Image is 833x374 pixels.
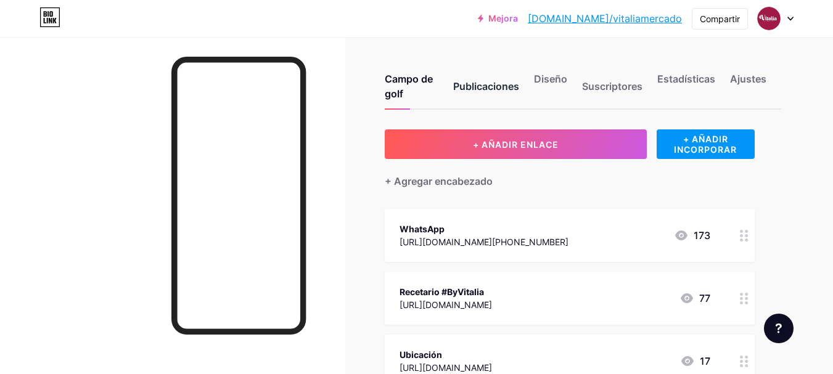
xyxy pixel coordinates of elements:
[528,12,682,25] font: [DOMAIN_NAME]/vitaliamercado
[582,80,642,92] font: Suscriptores
[534,73,567,85] font: Diseño
[699,292,710,304] font: 77
[385,73,433,100] font: Campo de golf
[400,287,484,297] font: Recetario #ByVitalia
[400,224,445,234] font: WhatsApp
[694,229,710,242] font: 173
[400,349,442,360] font: Ubicación
[400,299,492,310] font: [URL][DOMAIN_NAME]
[385,175,493,187] font: + Agregar encabezado
[657,73,715,85] font: Estadísticas
[400,362,492,373] font: [URL][DOMAIN_NAME]
[757,7,781,30] img: vitaliamercado
[453,80,519,92] font: Publicaciones
[700,355,710,367] font: 17
[473,139,559,150] font: + AÑADIR ENLACE
[488,13,518,23] font: Mejora
[674,134,737,155] font: + AÑADIR INCORPORAR
[385,129,647,159] button: + AÑADIR ENLACE
[730,73,766,85] font: Ajustes
[700,14,740,24] font: Compartir
[528,11,682,26] a: [DOMAIN_NAME]/vitaliamercado
[400,237,568,247] font: [URL][DOMAIN_NAME][PHONE_NUMBER]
